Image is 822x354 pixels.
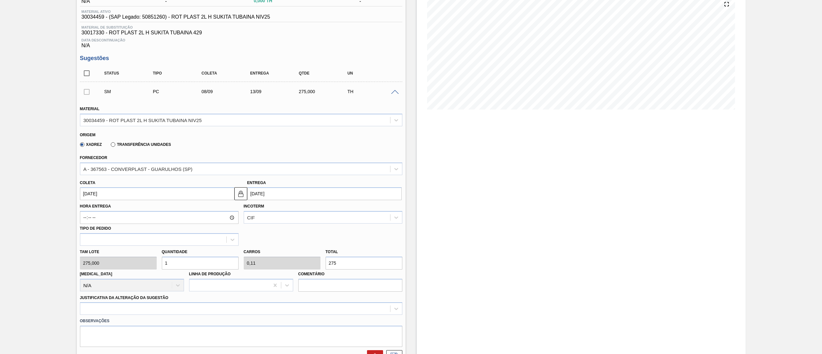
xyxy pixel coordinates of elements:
div: 08/09/2025 [200,89,255,94]
span: Material ativo [82,10,270,13]
label: Material [80,107,100,111]
input: dd/mm/yyyy [80,187,234,200]
label: Incoterm [244,204,264,208]
label: Carros [244,250,260,254]
div: Qtde [297,71,353,75]
div: Status [103,71,158,75]
div: TH [346,89,401,94]
span: 30017330 - ROT PLAST 2L H SUKITA TUBAINA 429 [82,30,401,36]
div: Entrega [249,71,304,75]
div: CIF [247,215,255,220]
div: Pedido de Compra [151,89,207,94]
div: Tipo [151,71,207,75]
label: Observações [80,316,402,326]
button: locked [234,187,247,200]
input: dd/mm/yyyy [247,187,402,200]
label: Tipo de pedido [80,226,111,231]
div: 30034459 - ROT PLAST 2L H SUKITA TUBAINA NIV25 [83,117,202,123]
span: Material de Substituição [82,25,401,29]
label: Justificativa da Alteração da Sugestão [80,296,169,300]
label: Entrega [247,181,266,185]
h3: Sugestões [80,55,402,62]
div: 275,000 [297,89,353,94]
label: Coleta [80,181,95,185]
label: Linha de Produção [189,272,231,276]
div: 13/09/2025 [249,89,304,94]
label: [MEDICAL_DATA] [80,272,112,276]
div: N/A [80,36,402,49]
img: locked [237,190,245,198]
label: Total [326,250,338,254]
label: Quantidade [162,250,188,254]
div: Coleta [200,71,255,75]
span: Data Descontinuação [82,38,401,42]
label: Hora Entrega [80,202,239,211]
label: Comentário [298,270,402,279]
div: A - 367563 - CONVERPLAST - GUARULHOS (SP) [83,166,193,172]
label: Fornecedor [80,155,107,160]
label: Transferência Unidades [111,142,171,147]
label: Origem [80,133,96,137]
div: UN [346,71,401,75]
span: 30034459 - (SAP Legado: 50851260) - ROT PLAST 2L H SUKITA TUBAINA NIV25 [82,14,270,20]
label: Tam lote [80,247,157,257]
div: Sugestão Manual [103,89,158,94]
label: Xadrez [80,142,102,147]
